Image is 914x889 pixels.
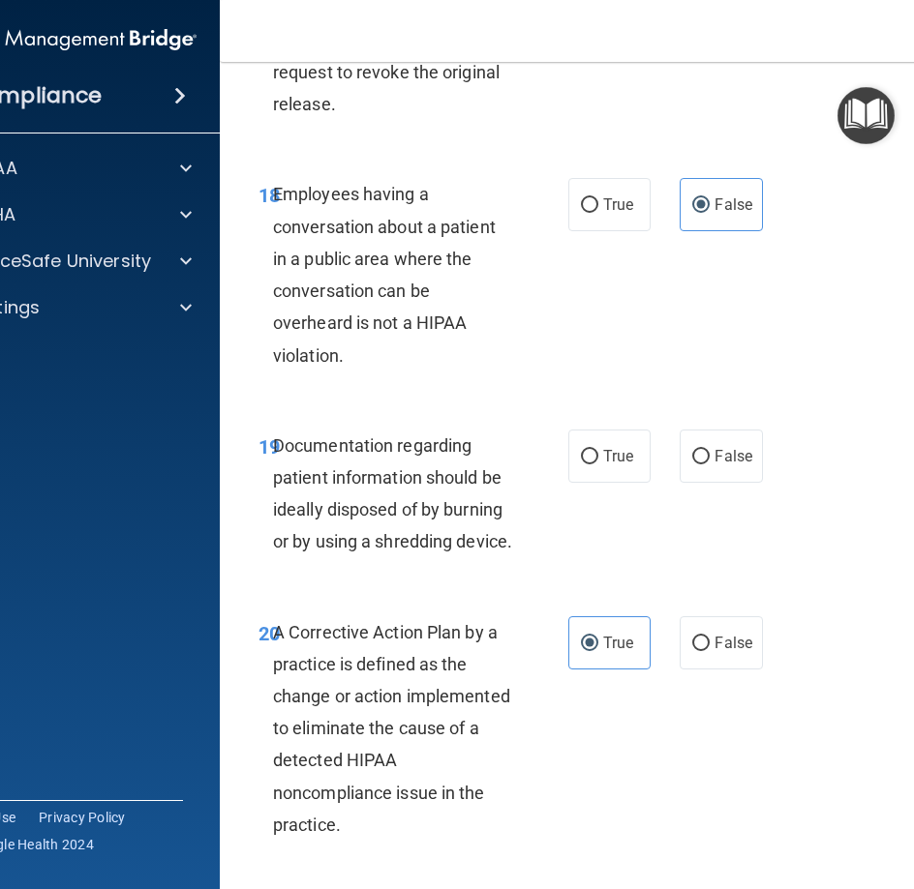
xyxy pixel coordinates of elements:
span: Documentation regarding patient information should be ideally disposed of by burning or by using ... [273,435,512,552]
button: Open Resource Center [838,87,895,144]
span: 18 [259,184,280,207]
input: False [692,198,710,213]
input: False [692,637,710,651]
span: True [603,634,633,652]
input: True [581,450,598,464]
span: False [715,447,752,465]
span: True [603,195,633,214]
input: True [581,198,598,213]
input: True [581,637,598,651]
span: 20 [259,622,280,645]
input: False [692,450,710,464]
span: Employees having a conversation about a patient in a public area where the conversation can be ov... [273,184,496,365]
span: False [715,634,752,652]
span: A Corrective Action Plan by a practice is defined as the change or action implemented to eliminat... [273,622,510,835]
span: False [715,195,752,214]
a: Privacy Policy [39,808,126,827]
span: True [603,447,633,465]
span: 19 [259,435,280,459]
